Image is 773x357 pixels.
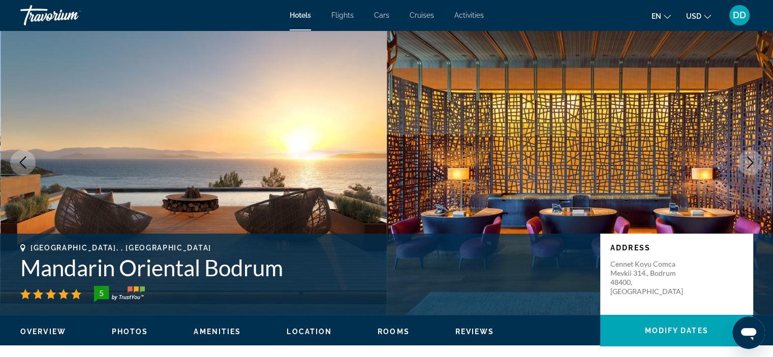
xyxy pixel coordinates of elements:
[331,11,354,19] a: Flights
[91,287,111,299] div: 5
[194,327,241,336] button: Amenities
[652,12,661,20] span: en
[290,11,311,19] a: Hotels
[10,150,36,175] button: Previous image
[287,327,332,336] button: Location
[737,150,763,175] button: Next image
[732,316,765,349] iframe: Кнопка запуска окна обмена сообщениями
[112,328,148,336] span: Photos
[287,328,332,336] span: Location
[374,11,389,19] a: Cars
[20,328,66,336] span: Overview
[652,9,671,23] button: Change language
[410,11,434,19] a: Cruises
[94,286,145,302] img: TrustYou guest rating badge
[378,327,410,336] button: Rooms
[194,328,241,336] span: Amenities
[455,328,494,336] span: Reviews
[30,244,211,252] span: [GEOGRAPHIC_DATA], , [GEOGRAPHIC_DATA]
[610,244,743,252] p: Address
[20,327,66,336] button: Overview
[644,327,708,335] span: Modify Dates
[454,11,484,19] a: Activities
[20,254,590,281] h1: Mandarin Oriental Bodrum
[112,327,148,336] button: Photos
[455,327,494,336] button: Reviews
[378,328,410,336] span: Rooms
[686,9,711,23] button: Change currency
[600,315,753,346] button: Modify Dates
[20,2,122,28] a: Travorium
[726,5,753,26] button: User Menu
[733,10,746,20] span: DD
[610,259,692,296] p: Cennet Koyu Comca Mevkii 314., Bodrum 48400, [GEOGRAPHIC_DATA]
[686,12,701,20] span: USD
